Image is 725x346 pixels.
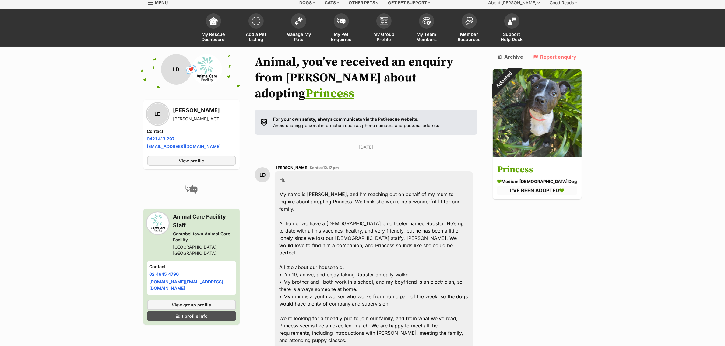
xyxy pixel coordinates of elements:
[173,231,236,243] div: Campbelltown Animal Care Facility
[255,167,270,182] div: LD
[147,128,236,134] h4: Contact
[533,54,576,60] a: Report enquiry
[323,165,339,170] span: 12:17 pm
[173,244,236,256] div: [GEOGRAPHIC_DATA], [GEOGRAPHIC_DATA]
[192,54,222,85] img: Campbelltown Animal Care Facility profile pic
[185,63,199,76] span: 💌
[337,18,346,24] img: pet-enquiries-icon-7e3ad2cf08bfb03b45e93fb7055b45f3efa6380592205ae92323e6603595dc1f.svg
[150,272,179,277] a: 02 4645 4790
[235,10,277,47] a: Add a Pet Listing
[147,136,175,141] a: 0421 413 297
[380,17,388,25] img: group-profile-icon-3fa3cf56718a62981997c0bc7e787c4b2cf8bcc04b72c1350f741eb67cf2f40e.svg
[192,10,235,47] a: My Rescue Dashboard
[493,153,582,159] a: Adopted
[413,32,440,42] span: My Team Members
[493,69,582,157] img: Princess
[173,116,220,122] div: [PERSON_NAME], ACT
[465,17,473,25] img: member-resources-icon-8e73f808a243e03378d46382f2149f9095a855e16c252ad45f914b54edf8863c.svg
[363,10,405,47] a: My Group Profile
[175,313,208,319] span: Edit profile info
[320,10,363,47] a: My Pet Enquiries
[285,32,312,42] span: Manage My Pets
[161,54,192,85] div: LD
[172,302,211,308] span: View group profile
[255,144,477,150] p: [DATE]
[252,17,260,25] img: add-pet-listing-icon-0afa8454b4691262ce3f59096e99ab1cd57d4a30225e0717b998d2c9b9846f56.svg
[173,213,236,230] h3: Animal Care Facility Staff
[200,32,227,42] span: My Rescue Dashboard
[305,86,354,101] a: Princess
[147,144,221,149] a: [EMAIL_ADDRESS][DOMAIN_NAME]
[456,32,483,42] span: Member Resources
[294,17,303,25] img: manage-my-pets-icon-02211641906a0b7f246fdf0571729dbe1e7629f14944591b6c1af311fb30b64b.svg
[150,264,234,270] h4: Contact
[173,106,220,115] h3: [PERSON_NAME]
[276,165,309,170] span: [PERSON_NAME]
[498,54,523,60] a: Archive
[405,10,448,47] a: My Team Members
[493,159,582,199] a: Princess medium [DEMOGRAPHIC_DATA] Dog I'VE BEEN ADOPTED
[497,163,577,177] h3: Princess
[491,10,533,47] a: Support Help Desk
[497,186,577,195] div: I'VE BEEN ADOPTED
[370,32,398,42] span: My Group Profile
[242,32,270,42] span: Add a Pet Listing
[209,17,218,25] img: dashboard-icon-eb2f2d2d3e046f16d808141f083e7271f6b2e854fb5c12c21221c1fb7104beca.svg
[147,300,236,310] a: View group profile
[328,32,355,42] span: My Pet Enquiries
[147,213,168,234] img: Campbelltown Animal Care Facility profile pic
[498,32,526,42] span: Support Help Desk
[508,17,516,25] img: help-desk-icon-fdf02630f3aa405de69fd3d07c3f3aa587a6932b1a1747fa1d2bba05be0121f9.svg
[185,185,198,194] img: conversation-icon-4a6f8262b818ee0b60e3300018af0b2d0b884aa5de6e9bcb8d3d4eeb1a70a7c4.svg
[147,156,236,166] a: View profile
[497,178,577,185] div: medium [DEMOGRAPHIC_DATA] Dog
[150,279,223,291] a: [DOMAIN_NAME][EMAIL_ADDRESS][DOMAIN_NAME]
[179,157,204,164] span: View profile
[448,10,491,47] a: Member Resources
[277,10,320,47] a: Manage My Pets
[484,61,523,99] div: Adopted
[422,17,431,25] img: team-members-icon-5396bd8760b3fe7c0b43da4ab00e1e3bb1a5d9ba89233759b79545d2d3fc5d0d.svg
[273,116,441,129] p: Avoid sharing personal information such as phone numbers and personal address.
[147,103,168,125] div: LD
[255,54,477,102] h1: Animal, you’ve received an enquiry from [PERSON_NAME] about adopting
[147,311,236,321] a: Edit profile info
[310,165,339,170] span: Sent at
[273,116,419,122] strong: For your own safety, always communicate via the PetRescue website.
